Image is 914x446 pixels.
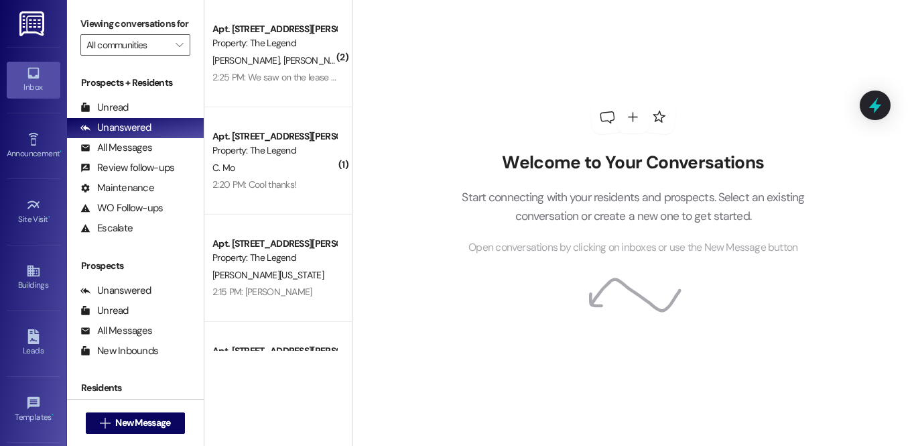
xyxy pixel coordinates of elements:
div: Escalate [80,221,133,235]
div: Property: The Legend [212,251,336,265]
span: • [48,213,50,222]
div: Unanswered [80,121,151,135]
img: ResiDesk Logo [19,11,47,36]
i:  [176,40,183,50]
a: Templates • [7,392,60,428]
a: Buildings [7,260,60,296]
span: New Message [115,416,170,430]
div: Apt. [STREET_ADDRESS][PERSON_NAME] [212,22,336,36]
div: WO Follow-ups [80,201,163,215]
div: 2:25 PM: We saw on the lease it said we had to pay 75 a month for renters insurance but we alread... [212,71,665,83]
div: All Messages [80,324,152,338]
input: All communities [86,34,169,56]
div: All Messages [80,141,152,155]
div: Apt. [STREET_ADDRESS][PERSON_NAME] [212,237,336,251]
span: • [52,410,54,420]
div: Property: The Legend [212,144,336,158]
span: [PERSON_NAME] [283,54,350,66]
div: Property: The Legend [212,36,336,50]
i:  [100,418,110,429]
span: Open conversations by clicking on inboxes or use the New Message button [468,239,797,256]
div: Apt. [STREET_ADDRESS][PERSON_NAME] [212,344,336,358]
button: New Message [86,412,185,434]
div: New Inbounds [80,344,158,358]
div: Unread [80,304,129,318]
span: • [60,147,62,156]
span: C. Mo [212,162,235,174]
span: [PERSON_NAME] [212,54,283,66]
div: 2:15 PM: [PERSON_NAME] [212,286,312,298]
label: Viewing conversations for [80,13,190,34]
a: Site Visit • [7,194,60,230]
div: Unread [80,101,129,115]
p: Start connecting with your residents and prospects. Select an existing conversation or create a n... [442,188,825,226]
div: Unanswered [80,284,151,298]
h2: Welcome to Your Conversations [442,152,825,174]
div: Prospects + Residents [67,76,204,90]
div: Residents [67,381,204,395]
div: Apt. [STREET_ADDRESS][PERSON_NAME] [212,129,336,144]
a: Inbox [7,62,60,98]
a: Leads [7,325,60,361]
div: Maintenance [80,181,154,195]
span: [PERSON_NAME][US_STATE] [212,269,324,281]
div: 2:20 PM: Cool thanks! [212,178,296,190]
div: Prospects [67,259,204,273]
div: Review follow-ups [80,161,174,175]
